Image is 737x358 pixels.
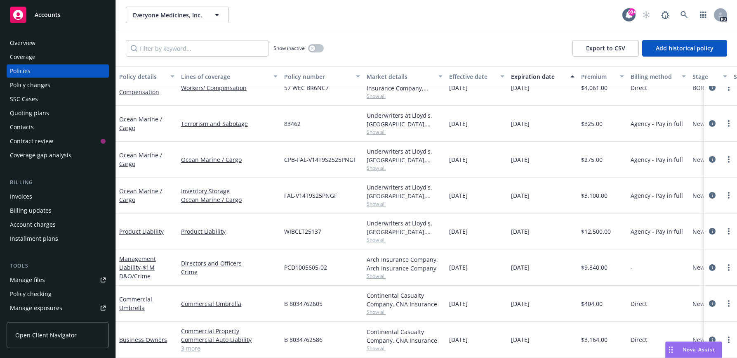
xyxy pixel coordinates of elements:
button: Stage [689,66,730,86]
a: circleInformation [707,83,717,92]
a: circleInformation [707,190,717,200]
span: Show all [367,92,443,100]
span: Nova Assist [683,346,715,353]
span: $275.00 [581,155,603,164]
a: more [724,335,734,345]
a: Product Liability [119,228,164,235]
a: Ocean Marine / Cargo [119,115,162,132]
a: Commercial Property [181,327,278,335]
a: Directors and Officers [181,259,278,268]
div: Effective date [449,72,495,81]
div: Continental Casualty Company, CNA Insurance [367,327,443,345]
div: Contacts [10,121,34,134]
div: Market details [367,72,433,81]
a: Manage files [7,273,109,287]
a: Coverage [7,50,109,64]
span: Accounts [35,12,61,18]
span: [DATE] [449,119,468,128]
span: $12,500.00 [581,227,611,236]
div: Policy details [119,72,165,81]
span: $3,100.00 [581,191,607,200]
button: Effective date [446,66,508,86]
a: circleInformation [707,263,717,273]
div: Billing updates [10,204,52,217]
div: Underwriters at Lloyd's, [GEOGRAPHIC_DATA], [PERSON_NAME] of [GEOGRAPHIC_DATA], Clinical Trials I... [367,219,443,236]
div: SSC Cases [10,92,38,106]
button: Lines of coverage [178,66,281,86]
a: Installment plans [7,232,109,245]
span: Add historical policy [656,44,713,52]
span: New BOR [692,335,718,344]
span: Show all [367,236,443,243]
span: New [692,155,705,164]
span: Manage exposures [7,301,109,315]
div: Manage files [10,273,45,287]
div: Manage exposures [10,301,62,315]
a: Ocean Marine / Cargo [181,195,278,204]
button: Add historical policy [642,40,727,57]
div: Quoting plans [10,107,49,120]
a: more [724,190,734,200]
a: Report a Bug [657,7,673,23]
button: Billing method [627,66,689,86]
span: Agency - Pay in full [631,119,683,128]
span: Show all [367,200,443,207]
span: Show all [367,164,443,171]
a: Policy checking [7,287,109,301]
a: Policy changes [7,78,109,92]
div: Invoices [10,190,32,203]
div: Policies [10,64,31,78]
div: 99+ [628,8,636,16]
div: Continental Casualty Company, CNA Insurance [367,291,443,308]
a: Billing updates [7,204,109,217]
a: Workers' Compensation [181,83,278,92]
button: Export to CSV [572,40,639,57]
a: SSC Cases [7,92,109,106]
a: Invoices [7,190,109,203]
span: [DATE] [449,263,468,272]
span: $404.00 [581,299,603,308]
a: more [724,83,734,92]
div: Policy checking [10,287,52,301]
span: Agency - Pay in full [631,191,683,200]
a: Account charges [7,218,109,231]
span: Direct [631,335,647,344]
a: Crime [181,268,278,276]
div: Underwriters at Lloyd's, [GEOGRAPHIC_DATA], [PERSON_NAME] of [GEOGRAPHIC_DATA], [PERSON_NAME] Cargo [367,111,443,128]
button: Premium [578,66,627,86]
a: Commercial Umbrella [181,299,278,308]
div: Lines of coverage [181,72,268,81]
span: CPB-FAL-V14T9S2525PNGF [284,155,356,164]
a: Ocean Marine / Cargo [119,187,162,204]
span: [DATE] [449,335,468,344]
a: more [724,226,734,236]
span: $9,840.00 [581,263,607,272]
div: Tools [7,262,109,270]
a: Terrorism and Sabotage [181,119,278,128]
span: [DATE] [511,299,530,308]
span: $4,061.00 [581,83,607,92]
a: Commercial Umbrella [119,295,152,312]
div: Underwriters at Lloyd's, [GEOGRAPHIC_DATA], [PERSON_NAME] of [GEOGRAPHIC_DATA], [PERSON_NAME] Cargo [367,183,443,200]
a: Overview [7,36,109,50]
a: Product Liability [181,227,278,236]
span: New [692,191,705,200]
a: more [724,119,734,128]
button: Market details [363,66,446,86]
span: Direct [631,83,647,92]
a: more [724,263,734,273]
span: $325.00 [581,119,603,128]
span: [DATE] [511,155,530,164]
span: Show inactive [273,45,305,52]
span: Everyone Medicines, Inc. [133,11,204,19]
div: Expiration date [511,72,565,81]
span: [DATE] [511,335,530,344]
a: circleInformation [707,299,717,308]
span: [DATE] [511,83,530,92]
span: New [692,119,705,128]
div: Billing method [631,72,677,81]
a: more [724,299,734,308]
a: Management Liability [119,255,156,280]
div: Stage [692,72,718,81]
a: Start snowing [638,7,655,23]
